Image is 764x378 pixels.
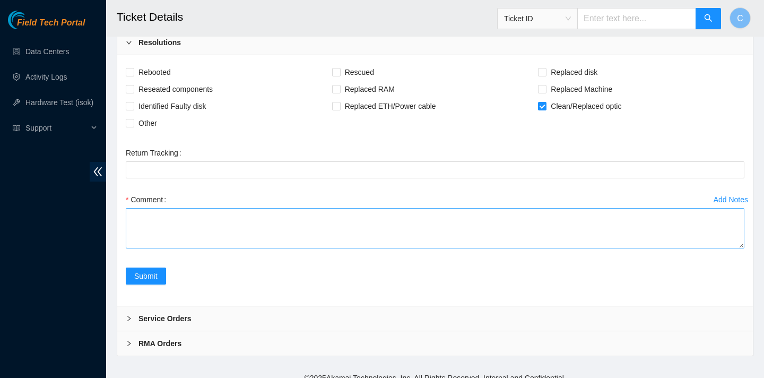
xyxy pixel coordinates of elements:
span: Identified Faulty disk [134,98,211,115]
a: Activity Logs [25,73,67,81]
label: Comment [126,191,170,208]
span: Replaced RAM [341,81,399,98]
span: Reseated components [134,81,217,98]
a: Data Centers [25,47,69,56]
input: Enter text here... [577,8,696,29]
span: read [13,124,20,132]
span: right [126,39,132,46]
a: Akamai TechnologiesField Tech Portal [8,19,85,33]
span: Other [134,115,161,132]
button: Submit [126,268,166,285]
div: Service Orders [117,306,753,331]
label: Return Tracking [126,144,186,161]
b: Resolutions [138,37,181,48]
div: Resolutions [117,30,753,55]
div: RMA Orders [117,331,753,356]
img: Akamai Technologies [8,11,54,29]
span: Replaced disk [546,64,602,81]
span: Field Tech Portal [17,18,85,28]
b: RMA Orders [138,338,181,349]
a: Hardware Test (isok) [25,98,93,107]
span: Clean/Replaced optic [546,98,626,115]
b: Service Orders [138,313,192,324]
span: C [737,12,743,25]
span: search [704,14,713,24]
span: Support [25,117,88,139]
span: right [126,340,132,347]
button: search [696,8,721,29]
span: Ticket ID [504,11,571,27]
span: right [126,315,132,322]
span: Replaced ETH/Power cable [341,98,440,115]
div: Add Notes [714,196,748,203]
span: Rebooted [134,64,175,81]
button: C [730,7,751,29]
button: Add Notes [713,191,749,208]
input: Return Tracking [126,161,744,178]
span: double-left [90,162,106,182]
span: Submit [134,270,158,282]
span: Replaced Machine [546,81,617,98]
span: Rescued [341,64,378,81]
textarea: Comment [126,208,744,248]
